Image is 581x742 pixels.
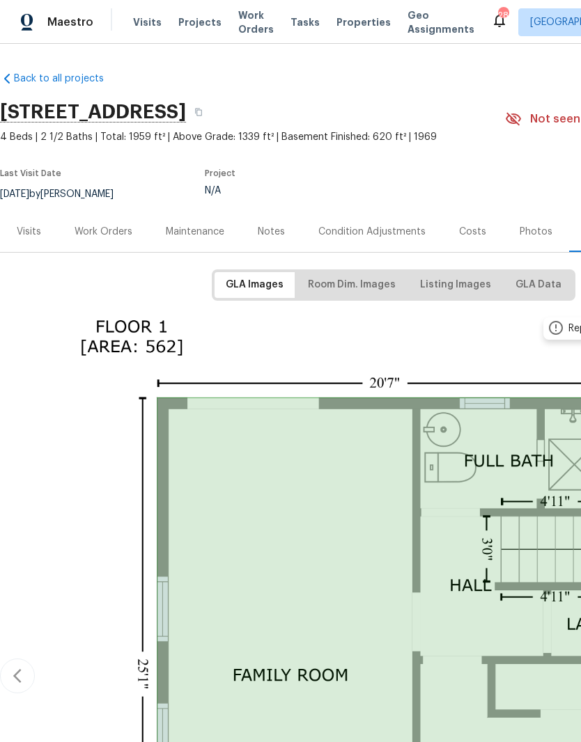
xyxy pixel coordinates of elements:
[297,272,407,298] button: Room Dim. Images
[336,15,391,29] span: Properties
[178,15,222,29] span: Projects
[516,276,561,294] span: GLA Data
[498,8,508,22] div: 28
[409,272,502,298] button: Listing Images
[205,186,472,196] div: N/A
[318,225,426,239] div: Condition Adjustments
[408,8,474,36] span: Geo Assignments
[75,225,132,239] div: Work Orders
[205,169,235,177] span: Project
[238,8,274,36] span: Work Orders
[226,276,284,294] span: GLA Images
[215,272,295,298] button: GLA Images
[504,272,573,298] button: GLA Data
[258,225,285,239] div: Notes
[308,276,396,294] span: Room Dim. Images
[290,17,320,27] span: Tasks
[520,225,552,239] div: Photos
[47,15,93,29] span: Maestro
[133,15,162,29] span: Visits
[166,225,224,239] div: Maintenance
[17,225,41,239] div: Visits
[420,276,491,294] span: Listing Images
[186,100,211,125] button: Copy Address
[459,225,486,239] div: Costs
